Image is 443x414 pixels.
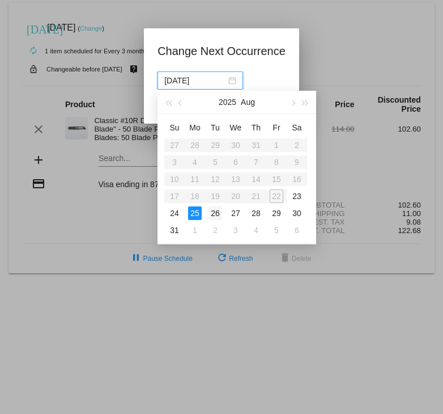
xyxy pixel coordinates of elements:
[246,205,266,222] td: 8/28/2025
[157,42,286,60] h1: Change Next Occurrence
[205,222,225,239] td: 9/2/2025
[270,206,283,220] div: 29
[266,222,287,239] td: 9/5/2025
[225,205,246,222] td: 8/27/2025
[185,222,205,239] td: 9/1/2025
[287,119,307,137] th: Sat
[205,205,225,222] td: 8/26/2025
[164,119,185,137] th: Sun
[287,222,307,239] td: 9/6/2025
[270,223,283,237] div: 5
[241,91,255,113] button: Aug
[188,223,202,237] div: 1
[168,206,181,220] div: 24
[287,188,307,205] td: 8/23/2025
[225,222,246,239] td: 9/3/2025
[208,206,222,220] div: 26
[286,91,299,113] button: Next month (PageDown)
[249,206,263,220] div: 28
[290,223,304,237] div: 6
[185,119,205,137] th: Mon
[208,223,222,237] div: 2
[164,222,185,239] td: 8/31/2025
[164,74,226,87] input: Select date
[174,91,187,113] button: Previous month (PageUp)
[205,119,225,137] th: Tue
[162,91,174,113] button: Last year (Control + left)
[246,119,266,137] th: Thu
[188,206,202,220] div: 25
[229,206,242,220] div: 27
[249,223,263,237] div: 4
[164,205,185,222] td: 8/24/2025
[168,223,181,237] div: 31
[246,222,266,239] td: 9/4/2025
[185,205,205,222] td: 8/25/2025
[225,119,246,137] th: Wed
[266,205,287,222] td: 8/29/2025
[299,91,312,113] button: Next year (Control + right)
[219,91,236,113] button: 2025
[229,223,242,237] div: 3
[287,205,307,222] td: 8/30/2025
[290,189,304,203] div: 23
[290,206,304,220] div: 30
[266,119,287,137] th: Fri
